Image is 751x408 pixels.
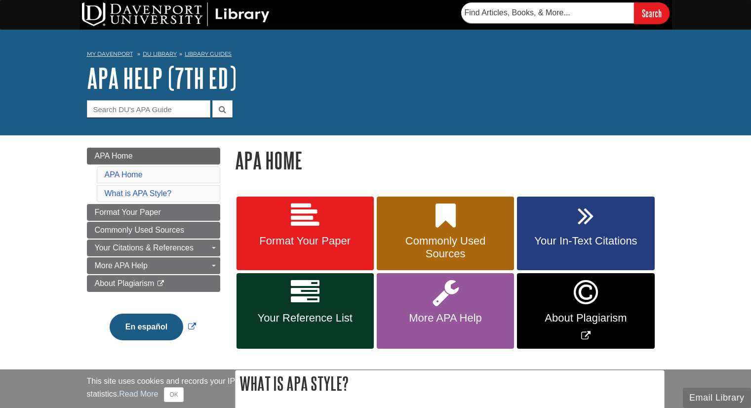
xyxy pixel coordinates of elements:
[87,100,210,118] input: Search DU's APA Guide
[185,50,232,57] a: Library Guides
[237,273,374,349] a: Your Reference List
[95,279,155,287] span: About Plagiarism
[384,312,507,325] span: More APA Help
[95,244,194,252] span: Your Citations & References
[244,312,366,325] span: Your Reference List
[377,273,514,349] a: More APA Help
[237,197,374,271] a: Format Your Paper
[524,235,647,247] span: Your In-Text Citations
[119,390,158,398] a: Read More
[235,148,665,173] h1: APA Home
[87,240,220,256] a: Your Citations & References
[87,63,237,93] a: APA Help (7th Ed)
[683,388,751,408] button: Email Library
[95,152,133,160] span: APA Home
[105,189,172,198] a: What is APA Style?
[524,312,647,325] span: About Plagiarism
[244,235,366,247] span: Format Your Paper
[110,314,183,340] button: En español
[384,235,507,260] span: Commonly Used Sources
[517,197,654,271] a: Your In-Text Citations
[107,323,198,331] a: Link opens in new window
[95,208,161,216] span: Format Your Paper
[87,257,220,274] a: More APA Help
[95,226,184,234] span: Commonly Used Sources
[87,148,220,164] a: APA Home
[461,2,670,24] form: Searches DU Library's articles, books, and more
[87,47,665,63] nav: breadcrumb
[87,148,220,357] div: Guide Page Menu
[87,50,133,58] a: My Davenport
[517,273,654,349] a: Link opens in new window
[87,375,665,402] div: This site uses cookies and records your IP address for usage statistics. Additionally, we use Goo...
[377,197,514,271] a: Commonly Used Sources
[157,281,165,287] i: This link opens in a new window
[164,387,183,402] button: Close
[143,50,177,57] a: DU Library
[87,204,220,221] a: Format Your Paper
[461,2,634,23] input: Find Articles, Books, & More...
[87,222,220,239] a: Commonly Used Sources
[87,275,220,292] a: About Plagiarism
[236,370,664,397] h2: What is APA Style?
[634,2,670,24] input: Search
[95,261,148,270] span: More APA Help
[105,170,143,179] a: APA Home
[82,2,270,26] img: DU Library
